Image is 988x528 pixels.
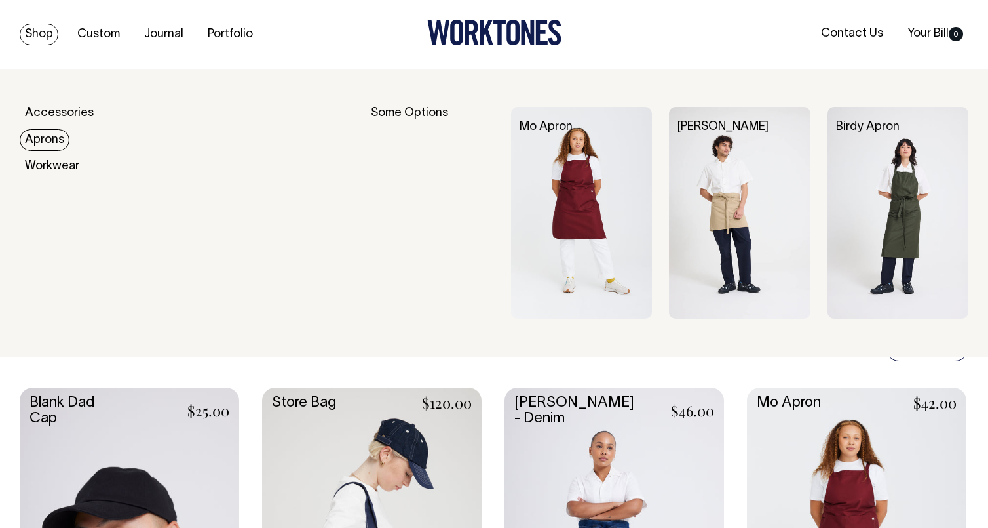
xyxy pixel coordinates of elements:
a: Shop [20,24,58,45]
a: Birdy Apron [836,121,900,132]
img: Mo Apron [511,107,652,319]
a: Your Bill0 [902,23,968,45]
a: Accessories [20,102,99,124]
div: Some Options [371,107,494,319]
img: Bobby Apron [669,107,810,319]
a: Contact Us [816,23,888,45]
a: Aprons [20,129,69,151]
a: Journal [139,24,189,45]
a: [PERSON_NAME] [677,121,769,132]
a: Custom [72,24,125,45]
span: 0 [949,27,963,41]
a: Workwear [20,155,85,177]
img: Birdy Apron [827,107,968,319]
a: Mo Apron [520,121,573,132]
a: Portfolio [202,24,258,45]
